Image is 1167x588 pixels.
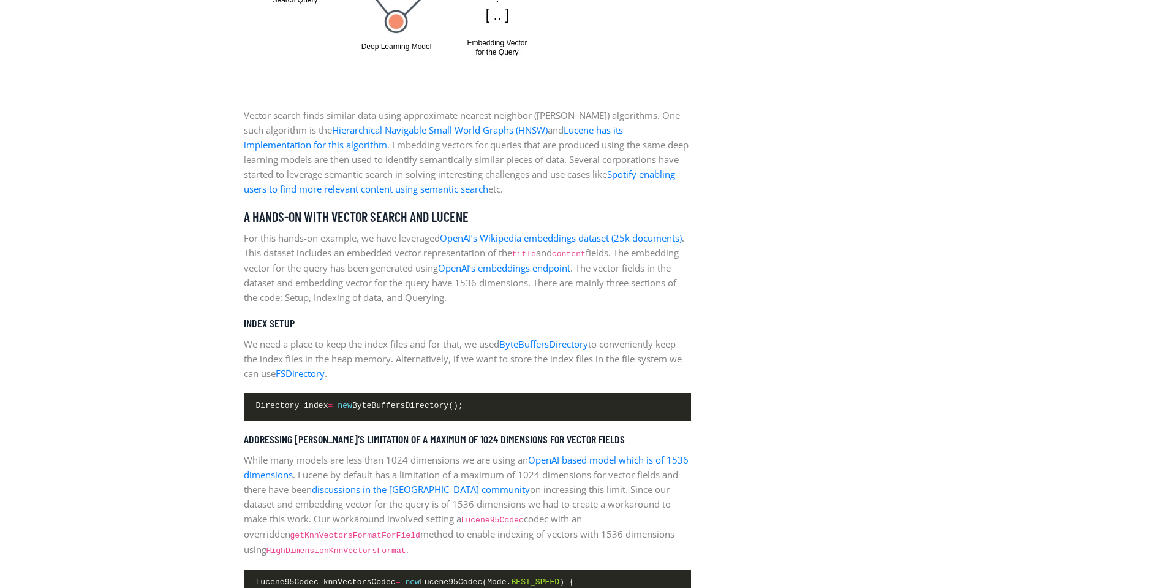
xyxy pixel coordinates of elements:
[256,399,463,412] span: Directory index ByteBuffersDirectory();
[499,338,588,350] a: ByteBuffersDirectory
[244,433,691,446] h5: Addressing [PERSON_NAME]’s limitation of a maximum of 1024 dimensions for vector fields
[438,262,570,274] a: OpenAI’s embeddings endpoint
[244,108,691,196] p: Vector search finds similar data using approximate nearest neighbor ([PERSON_NAME]) algorithms. O...
[266,546,406,556] code: HighDimensionKnnVectorsFormat
[328,401,333,410] span: =
[276,367,325,380] a: FSDirectory
[511,578,559,587] span: BEST_SPEED
[332,124,548,136] a: Hierarchical Navigable Small World Graphs (HNSW)
[405,578,420,587] span: new
[512,250,536,259] code: title
[244,454,689,481] a: OpenAI based model which is of 1536 dimensions
[290,531,420,540] code: getKnnVectorsFormatForField
[396,578,401,587] span: =
[244,452,691,557] p: While many models are less than 1024 dimensions we are using an . Lucene by default has a limitat...
[244,317,691,330] h5: Index Setup
[461,516,524,525] code: Lucene95Codec
[312,483,530,495] a: discussions in the [GEOGRAPHIC_DATA] community
[552,250,586,259] code: content
[244,208,691,224] h4: A Hands-on with Vector Search and Lucene
[244,231,691,305] p: For this hands-on example, we have leveraged . This dataset includes an embedded vector represent...
[338,401,352,410] span: new
[244,337,691,381] p: We need a place to keep the index files and for that, we used to conveniently keep the index file...
[440,232,682,244] a: OpenAI’s Wikipedia embeddings dataset (25k documents)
